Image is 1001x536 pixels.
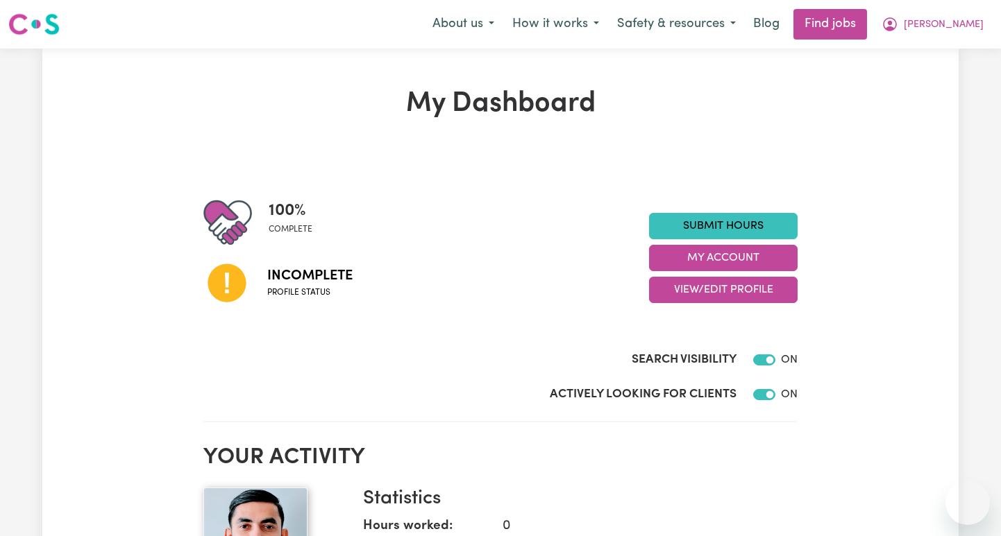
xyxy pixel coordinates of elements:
[503,10,608,39] button: How it works
[781,389,798,400] span: ON
[649,213,798,239] a: Submit Hours
[267,286,353,299] span: Profile status
[8,12,60,37] img: Careseekers logo
[781,354,798,365] span: ON
[203,444,798,471] h2: Your activity
[649,277,798,303] button: View/Edit Profile
[904,17,984,33] span: [PERSON_NAME]
[873,10,993,39] button: My Account
[423,10,503,39] button: About us
[8,8,60,40] a: Careseekers logo
[608,10,745,39] button: Safety & resources
[550,386,737,404] label: Actively Looking for Clients
[363,487,786,511] h3: Statistics
[649,245,798,271] button: My Account
[267,266,353,286] span: Incomplete
[203,87,798,121] h1: My Dashboard
[793,9,867,40] a: Find jobs
[632,351,737,369] label: Search Visibility
[745,9,788,40] a: Blog
[945,481,990,525] iframe: Button to launch messaging window
[269,198,323,247] div: Profile completeness: 100%
[269,223,312,236] span: complete
[269,198,312,223] span: 100 %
